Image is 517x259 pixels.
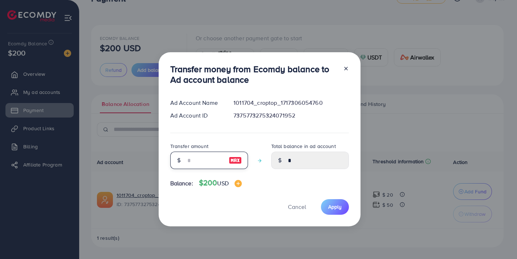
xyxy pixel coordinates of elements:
label: Transfer amount [170,143,208,150]
iframe: Chat [486,226,512,254]
h4: $200 [199,178,242,188]
h3: Transfer money from Ecomdy balance to Ad account balance [170,64,337,85]
img: image [235,180,242,187]
div: 1011704_croptop_1717306054760 [228,99,354,107]
span: USD [217,179,228,187]
button: Apply [321,199,349,215]
div: 7375773275324071952 [228,111,354,120]
div: Ad Account Name [164,99,228,107]
label: Total balance in ad account [271,143,336,150]
button: Cancel [279,199,315,215]
img: image [229,156,242,165]
span: Apply [328,203,342,210]
span: Cancel [288,203,306,211]
span: Balance: [170,179,193,188]
div: Ad Account ID [164,111,228,120]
